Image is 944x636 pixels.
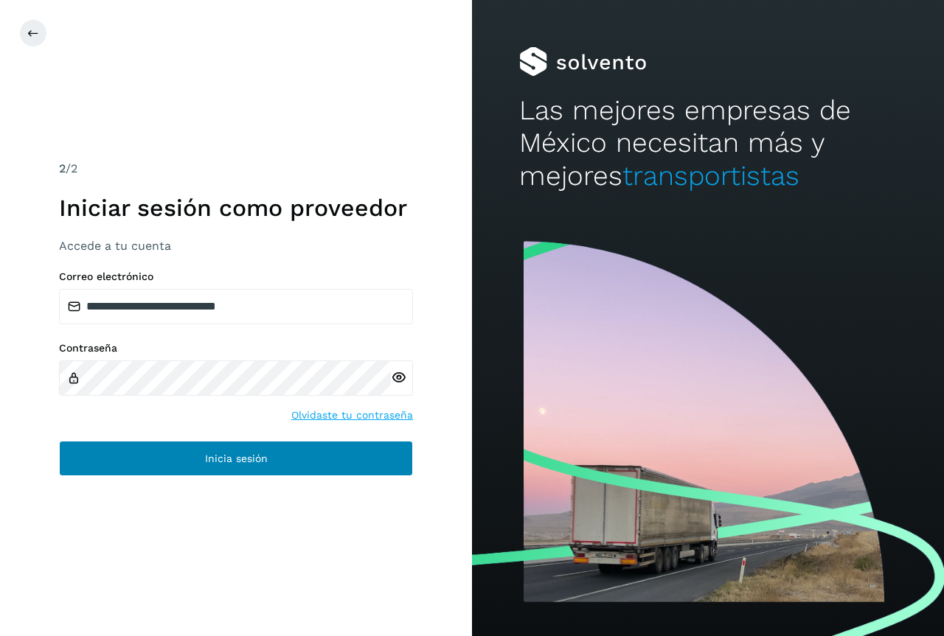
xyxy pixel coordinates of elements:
[59,161,66,175] span: 2
[59,239,413,253] h3: Accede a tu cuenta
[59,342,413,354] label: Contraseña
[519,94,897,192] h2: Las mejores empresas de México necesitan más y mejores
[59,441,413,476] button: Inicia sesión
[59,160,413,178] div: /2
[59,270,413,283] label: Correo electrónico
[205,453,268,464] span: Inicia sesión
[622,160,799,192] span: transportistas
[59,194,413,222] h1: Iniciar sesión como proveedor
[291,408,413,423] a: Olvidaste tu contraseña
